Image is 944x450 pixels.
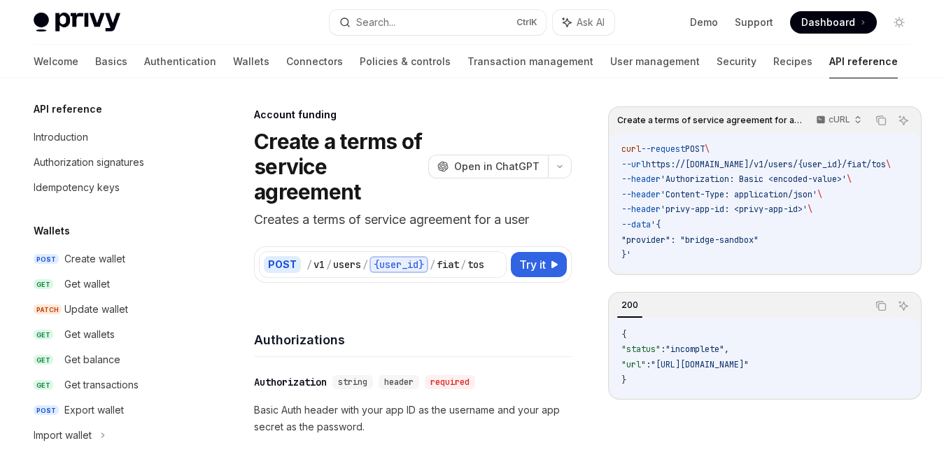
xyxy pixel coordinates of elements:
[661,189,817,200] span: 'Content-Type: application/json'
[621,174,661,185] span: --header
[64,301,128,318] div: Update wallet
[356,14,395,31] div: Search...
[773,45,812,78] a: Recipes
[254,330,572,349] h4: Authorizations
[829,45,898,78] a: API reference
[511,252,567,277] button: Try it
[22,322,202,347] a: GETGet wallets
[621,234,759,246] span: "provider": "bridge-sandbox"
[34,101,102,118] h5: API reference
[34,179,120,196] div: Idempotency keys
[338,377,367,388] span: string
[34,154,144,171] div: Authorization signatures
[384,377,414,388] span: header
[34,405,59,416] span: POST
[95,45,127,78] a: Basics
[34,330,53,340] span: GET
[717,45,756,78] a: Security
[621,249,631,260] span: }'
[621,344,661,355] span: "status"
[22,272,202,297] a: GETGet wallet
[621,359,646,370] span: "url"
[621,374,626,386] span: }
[360,45,451,78] a: Policies & controls
[64,351,120,368] div: Get balance
[516,17,537,28] span: Ctrl K
[425,375,475,389] div: required
[617,115,803,126] span: Create a terms of service agreement for a user
[430,258,435,272] div: /
[64,402,124,419] div: Export wallet
[22,125,202,150] a: Introduction
[872,111,890,129] button: Copy the contents from the code block
[621,159,646,170] span: --url
[34,279,53,290] span: GET
[254,108,572,122] div: Account funding
[144,45,216,78] a: Authentication
[829,114,850,125] p: cURL
[661,204,808,215] span: 'privy-app-id: <privy-app-id>'
[467,45,593,78] a: Transaction management
[641,143,685,155] span: --request
[886,159,891,170] span: \
[254,210,572,230] p: Creates a terms of service agreement for a user
[790,11,877,34] a: Dashboard
[724,344,729,355] span: ,
[685,143,705,155] span: POST
[22,398,202,423] a: POSTExport wallet
[817,189,822,200] span: \
[690,15,718,29] a: Demo
[22,372,202,398] a: GETGet transactions
[34,355,53,365] span: GET
[808,108,868,132] button: cURL
[326,258,332,272] div: /
[254,402,572,435] p: Basic Auth header with your app ID as the username and your app secret as the password.
[286,45,343,78] a: Connectors
[661,174,847,185] span: 'Authorization: Basic <encoded-value>'
[651,359,749,370] span: "[URL][DOMAIN_NAME]"
[34,427,92,444] div: Import wallet
[610,45,700,78] a: User management
[254,129,423,204] h1: Create a terms of service agreement
[34,129,88,146] div: Introduction
[894,297,913,315] button: Ask AI
[553,10,614,35] button: Ask AI
[646,359,651,370] span: :
[467,258,484,272] div: tos
[333,258,361,272] div: users
[646,159,886,170] span: https://[DOMAIN_NAME]/v1/users/{user_id}/fiat/tos
[808,204,812,215] span: \
[34,304,62,315] span: PATCH
[362,258,368,272] div: /
[577,15,605,29] span: Ask AI
[330,10,546,35] button: Search...CtrlK
[437,258,459,272] div: fiat
[34,254,59,265] span: POST
[617,297,642,314] div: 200
[872,297,890,315] button: Copy the contents from the code block
[314,258,325,272] div: v1
[894,111,913,129] button: Ask AI
[34,223,70,239] h5: Wallets
[307,258,312,272] div: /
[64,276,110,293] div: Get wallet
[369,256,428,273] div: {user_id}
[621,143,641,155] span: curl
[621,204,661,215] span: --header
[621,219,651,230] span: --data
[661,344,665,355] span: :
[34,13,120,32] img: light logo
[264,256,301,273] div: POST
[460,258,466,272] div: /
[22,175,202,200] a: Idempotency keys
[22,246,202,272] a: POSTCreate wallet
[254,375,327,389] div: Authorization
[64,377,139,393] div: Get transactions
[847,174,852,185] span: \
[34,45,78,78] a: Welcome
[22,297,202,322] a: PATCHUpdate wallet
[64,251,125,267] div: Create wallet
[454,160,540,174] span: Open in ChatGPT
[801,15,855,29] span: Dashboard
[64,326,115,343] div: Get wallets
